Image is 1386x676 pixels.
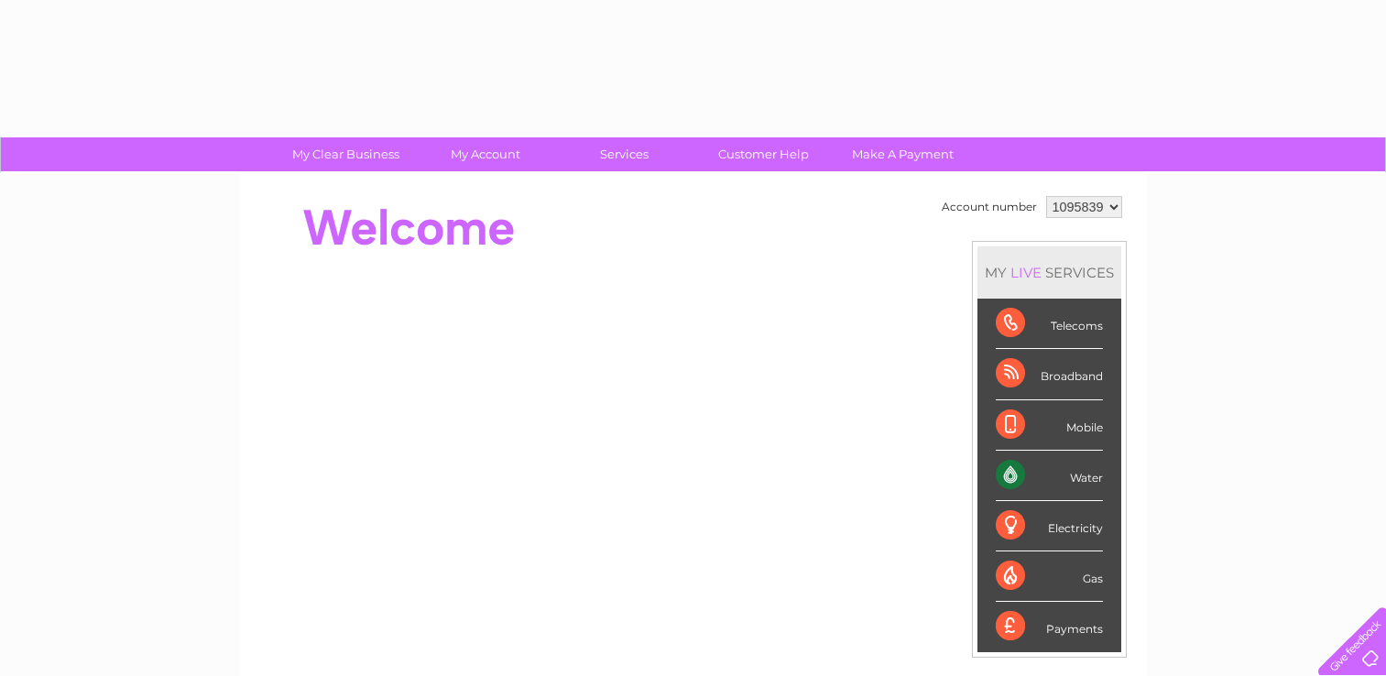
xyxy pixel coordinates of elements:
[688,137,839,171] a: Customer Help
[996,451,1103,501] div: Water
[549,137,700,171] a: Services
[977,246,1121,299] div: MY SERVICES
[827,137,978,171] a: Make A Payment
[996,551,1103,602] div: Gas
[996,602,1103,651] div: Payments
[996,400,1103,451] div: Mobile
[270,137,421,171] a: My Clear Business
[937,191,1042,223] td: Account number
[1007,264,1045,281] div: LIVE
[409,137,561,171] a: My Account
[996,299,1103,349] div: Telecoms
[996,349,1103,399] div: Broadband
[996,501,1103,551] div: Electricity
